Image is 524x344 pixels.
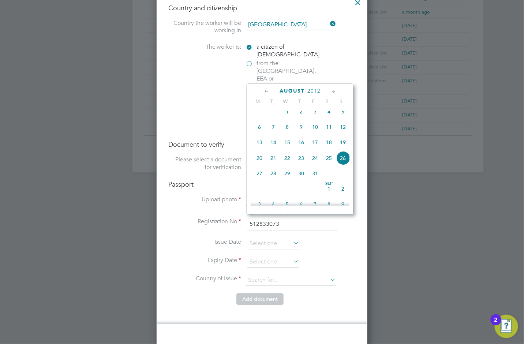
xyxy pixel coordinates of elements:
label: Registration No [168,218,242,226]
span: 22 [280,151,294,165]
label: Country the worker will be working in [168,19,242,35]
button: Add document [236,293,284,305]
input: Select one [247,239,299,250]
span: 9 [336,197,350,211]
span: F [306,98,320,105]
span: 10 [308,120,322,134]
span: 20 [252,151,266,165]
label: Issue Date [168,239,242,246]
span: 4 [322,105,336,119]
input: Search for... [246,275,336,286]
span: 18 [322,135,336,149]
span: T [265,98,278,105]
span: 9 [294,120,308,134]
span: 19 [336,135,350,149]
label: Country of Issue [168,275,242,283]
span: August [280,88,305,94]
span: 14 [266,135,280,149]
span: 6 [252,120,266,134]
span: 13 [252,135,266,149]
span: 6 [294,197,308,211]
span: 27 [252,167,266,180]
span: from the [GEOGRAPHIC_DATA], EEA or [GEOGRAPHIC_DATA] [257,60,319,90]
input: Search for... [246,19,336,30]
span: 3 [308,105,322,119]
span: 7 [266,120,280,134]
span: 25 [322,151,336,165]
button: Open Resource Center, 2 new notifications [495,315,518,338]
label: Upload photo [168,196,242,204]
span: 21 [266,151,280,165]
span: 5 [280,197,294,211]
h4: Document to verify [168,141,356,149]
span: 5 [336,105,350,119]
span: 2012 [307,88,321,94]
span: Sep [322,182,336,186]
span: 7 [308,197,322,211]
span: W [278,98,292,105]
span: 1 [322,182,336,196]
span: 23 [294,151,308,165]
span: 8 [280,120,294,134]
h4: Passport [168,180,356,189]
span: 8 [322,197,336,211]
span: 4 [266,197,280,211]
label: Expiry Date [168,257,242,265]
span: 29 [280,167,294,180]
span: 1 [280,105,294,119]
span: 3 [252,197,266,211]
span: 12 [336,120,350,134]
span: a citizen of [DEMOGRAPHIC_DATA] [257,44,320,59]
span: M [251,98,265,105]
span: S [320,98,334,105]
span: 15 [280,135,294,149]
div: 2 [494,320,498,329]
span: 26 [336,151,350,165]
span: S [334,98,348,105]
span: 2 [294,105,308,119]
span: 11 [322,120,336,134]
span: 30 [294,167,308,180]
span: 28 [266,167,280,180]
h4: Country and citizenship [168,4,356,12]
label: Please select a document for verification [168,156,242,172]
input: Select one [247,257,299,268]
div: Birth Certificate [246,164,356,172]
span: T [292,98,306,105]
span: 17 [308,135,322,149]
span: 2 [336,182,350,196]
span: 24 [308,151,322,165]
span: 16 [294,135,308,149]
span: 31 [308,167,322,180]
div: Passport [246,156,356,164]
label: The worker is: [168,44,242,51]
